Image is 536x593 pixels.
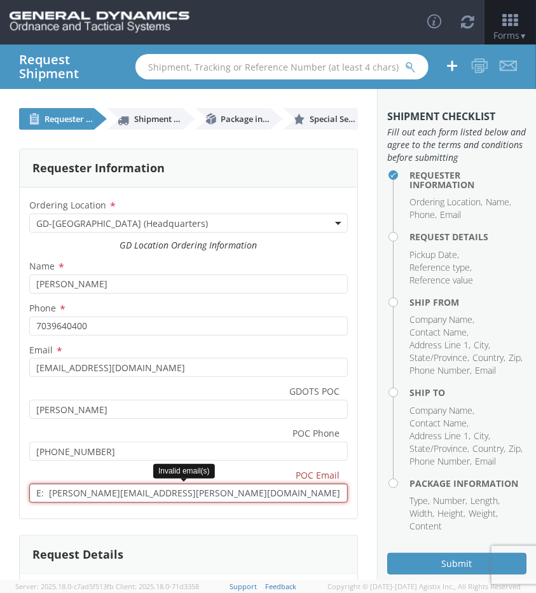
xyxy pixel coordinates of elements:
li: Reference type [409,261,472,274]
li: Width [409,507,434,520]
span: Phone [29,302,56,314]
li: Zip [509,442,523,455]
a: Requester information [19,108,94,130]
i: GD Location Ordering Information [120,239,258,251]
li: Type [409,494,430,507]
li: Country [472,442,505,455]
a: Special Services [283,108,358,130]
li: Email [475,455,496,468]
span: Requester information [45,113,134,125]
span: Client: 2025.18.0-71d3358 [116,582,199,591]
h4: Ship To [409,388,526,397]
li: Email [475,364,496,377]
li: Address Line 1 [409,430,471,442]
span: Special Services [310,113,371,125]
span: POC Email [296,469,340,484]
h4: Request Details [409,232,526,242]
h4: Requester Information [409,170,526,190]
li: Country [472,351,505,364]
li: Address Line 1 [409,339,471,351]
h4: Ship From [409,297,526,307]
li: Contact Name [409,326,469,339]
li: Name [486,196,511,208]
li: Phone [409,208,437,221]
h4: Request Shipment [19,53,123,81]
li: Pickup Date [409,249,459,261]
span: GD-OTS St. Petersburg (Headquarters) [29,214,348,233]
li: Email [440,208,461,221]
span: Package information [221,113,304,125]
li: City [474,339,490,351]
h3: Shipment Checklist [387,111,526,123]
li: State/Province [409,351,469,364]
li: Zip [509,351,523,364]
a: Shipment information [107,108,182,130]
a: Support [230,582,258,591]
input: Shipment, Tracking or Reference Number (at least 4 chars) [135,54,429,79]
span: Name [29,260,55,272]
li: Content [409,520,442,533]
li: State/Province [409,442,469,455]
span: GD-OTS St. Petersburg (Headquarters) [36,217,341,229]
span: Shipment information [134,113,222,125]
li: Phone Number [409,364,472,377]
li: Ordering Location [409,196,483,208]
li: Length [471,494,500,507]
li: Number [433,494,467,507]
li: Height [437,507,465,520]
span: Forms [493,29,527,41]
span: Ordering Location [29,199,106,211]
li: Phone Number [409,455,472,468]
span: Copyright © [DATE]-[DATE] Agistix Inc., All Rights Reserved [327,582,521,592]
span: POC Phone [292,427,340,442]
span: ▼ [519,31,527,41]
img: gd-ots-0c3321f2eb4c994f95cb.png [10,11,189,33]
h3: Request Details [32,549,123,561]
h3: Requester Information [32,162,165,175]
div: Invalid email(s) [153,464,215,479]
span: Email [29,344,53,356]
li: City [474,430,490,442]
span: Fill out each form listed below and agree to the terms and conditions before submitting [387,126,526,164]
span: Server: 2025.18.0-c7ad5f513fb [15,582,114,591]
button: Submit [387,553,526,575]
li: Reference value [409,274,473,287]
a: Feedback [266,582,297,591]
h4: Package Information [409,479,526,488]
li: Company Name [409,313,474,326]
li: Weight [469,507,498,520]
span: GDOTS POC [289,385,340,400]
li: Company Name [409,404,474,417]
a: Package information [195,108,270,130]
li: Contact Name [409,417,469,430]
